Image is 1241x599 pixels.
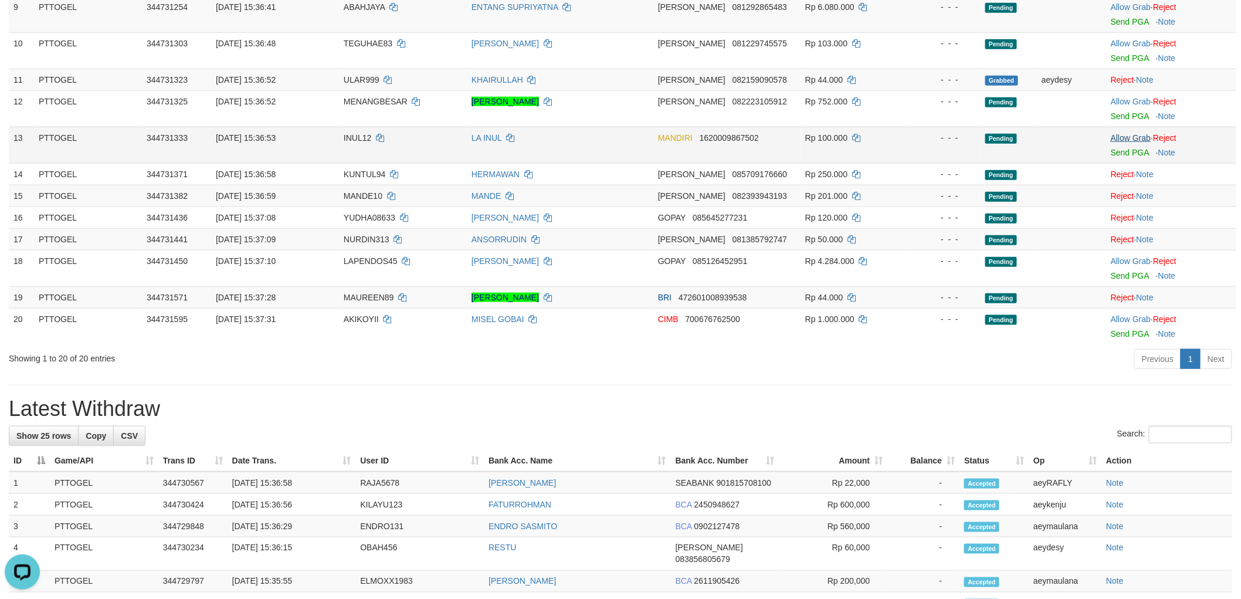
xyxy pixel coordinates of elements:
a: Note [1137,170,1154,179]
td: 19 [9,286,34,308]
div: - - - [913,38,976,49]
div: - - - [913,1,976,13]
span: Copy 082223105912 to clipboard [733,97,787,106]
span: [DATE] 15:36:52 [216,97,276,106]
a: Copy [78,426,114,446]
td: PTTOGEL [34,32,142,69]
td: · [1106,32,1236,69]
span: Copy [86,431,106,441]
span: Rp 1.000.000 [805,314,855,324]
td: KILAYU123 [355,494,484,516]
a: Reject [1111,75,1134,84]
td: 344729797 [158,571,228,593]
span: MANDIRI [658,133,693,143]
td: 11 [9,69,34,90]
td: aeydesy [1029,537,1101,571]
td: aeykenju [1029,494,1101,516]
a: Note [1158,148,1176,157]
a: Note [1137,293,1154,302]
td: PTTOGEL [34,90,142,127]
span: Copy 081229745575 to clipboard [733,39,787,48]
span: TEGUHAE83 [344,39,392,48]
span: Grabbed [985,76,1018,86]
span: 344731323 [147,75,188,84]
div: - - - [913,74,976,86]
span: Show 25 rows [16,431,71,441]
span: [PERSON_NAME] [658,170,725,179]
span: Copy 082393943193 to clipboard [733,191,787,201]
span: 344731325 [147,97,188,106]
span: GOPAY [658,256,686,266]
div: - - - [913,190,976,202]
span: [DATE] 15:36:41 [216,2,276,12]
td: Rp 560,000 [779,516,888,537]
td: RAJA5678 [355,472,484,494]
td: · [1106,90,1236,127]
td: PTTOGEL [50,494,158,516]
span: Copy 085645277231 to clipboard [693,213,747,222]
span: Copy 472601008939538 to clipboard [679,293,747,302]
td: 3 [9,516,50,537]
a: [PERSON_NAME] [472,256,539,266]
td: 4 [9,537,50,571]
a: FATURROHMAN [489,500,551,509]
th: Bank Acc. Name: activate to sort column ascending [484,450,671,472]
div: - - - [913,233,976,245]
td: PTTOGEL [34,185,142,207]
span: Rp 201.000 [805,191,847,201]
td: · [1106,308,1236,344]
a: Note [1106,522,1124,531]
span: 344731333 [147,133,188,143]
a: KHAIRULLAH [472,75,523,84]
span: INUL12 [344,133,371,143]
a: Allow Grab [1111,256,1151,266]
span: NURDIN313 [344,235,389,244]
span: 344731382 [147,191,188,201]
a: Send PGA [1111,271,1149,280]
span: Copy 0902127478 to clipboard [694,522,740,531]
button: Open LiveChat chat widget [5,5,40,40]
td: 344730567 [158,472,228,494]
th: Date Trans.: activate to sort column ascending [228,450,356,472]
td: 13 [9,127,34,163]
span: Pending [985,170,1017,180]
a: [PERSON_NAME] [472,97,539,106]
span: Rp 6.080.000 [805,2,855,12]
span: Pending [985,293,1017,303]
span: [DATE] 15:36:58 [216,170,276,179]
span: Accepted [964,522,999,532]
span: [PERSON_NAME] [658,191,725,201]
a: Reject [1153,97,1176,106]
td: - [887,472,959,494]
td: · [1106,207,1236,228]
span: [PERSON_NAME] [658,39,725,48]
a: Allow Grab [1111,133,1151,143]
td: · [1106,250,1236,286]
span: · [1111,97,1153,106]
span: 344731436 [147,213,188,222]
a: Allow Grab [1111,97,1151,106]
span: SEABANK [676,478,714,488]
span: Pending [985,315,1017,325]
span: Accepted [964,500,999,510]
span: MAUREEN89 [344,293,394,302]
td: aeydesy [1037,69,1106,90]
a: 1 [1181,349,1201,369]
a: Reject [1153,256,1176,266]
td: · [1106,185,1236,207]
a: Note [1158,329,1176,339]
div: - - - [913,255,976,267]
td: Rp 60,000 [779,537,888,571]
span: 344731571 [147,293,188,302]
td: · [1106,127,1236,163]
th: User ID: activate to sort column ascending [355,450,484,472]
span: Copy 085709176660 to clipboard [733,170,787,179]
th: Action [1101,450,1232,472]
a: RESTU [489,543,516,553]
span: Pending [985,192,1017,202]
a: Note [1158,17,1176,26]
input: Search: [1149,426,1232,444]
span: Rp 250.000 [805,170,847,179]
label: Search: [1117,426,1232,444]
a: Send PGA [1111,17,1149,26]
